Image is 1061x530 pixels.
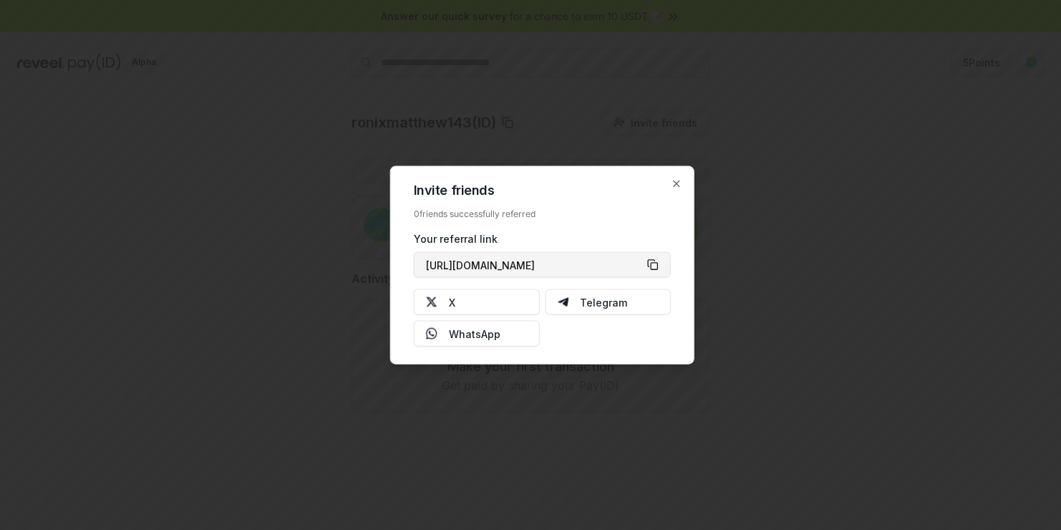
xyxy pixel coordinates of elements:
[414,231,671,246] div: Your referral link
[414,208,671,220] div: 0 friends successfully referred
[426,297,437,308] img: X
[414,289,540,315] button: X
[414,184,671,197] h2: Invite friends
[414,252,671,278] button: [URL][DOMAIN_NAME]
[414,321,540,347] button: WhatsApp
[426,328,437,339] img: Whatsapp
[545,289,671,315] button: Telegram
[557,297,568,308] img: Telegram
[426,257,535,272] span: [URL][DOMAIN_NAME]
